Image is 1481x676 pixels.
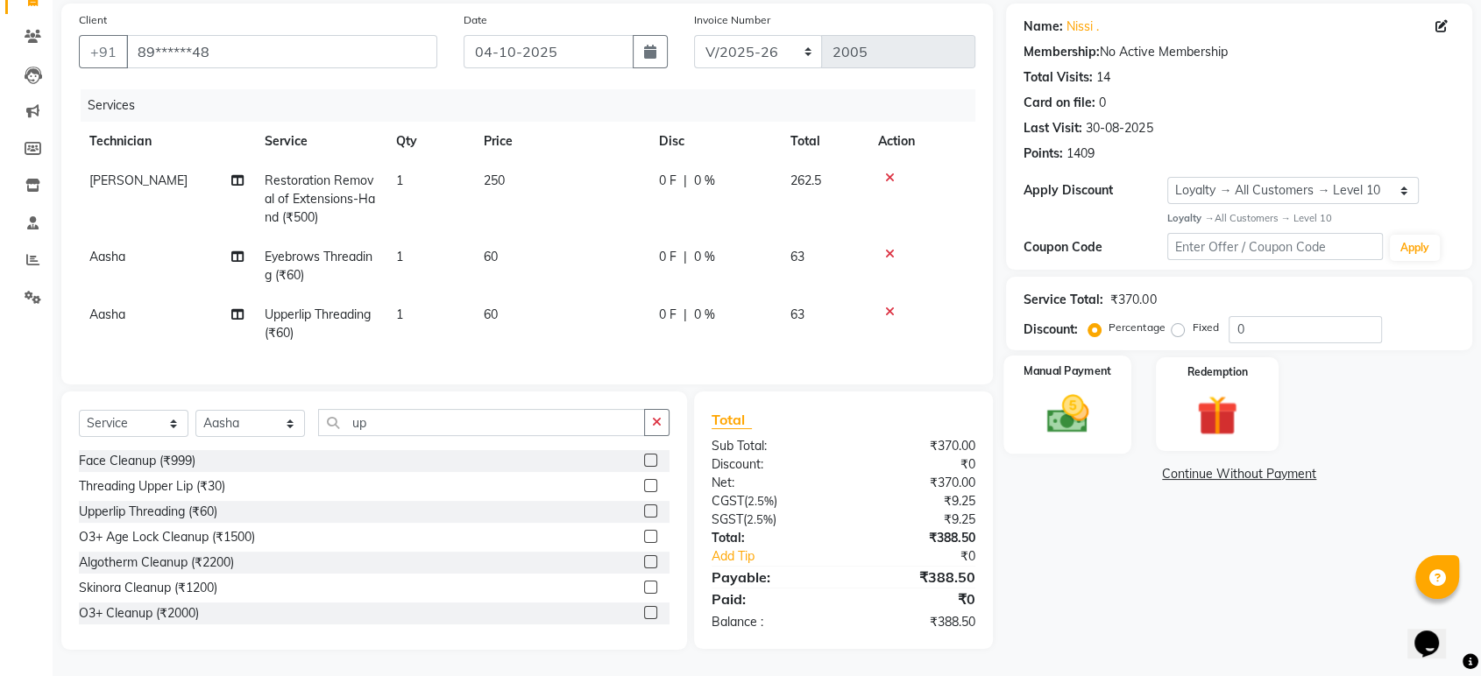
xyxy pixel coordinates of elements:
span: 60 [484,306,498,322]
th: Service [254,122,386,161]
div: Discount: [698,455,844,474]
span: 0 % [694,248,715,266]
div: 14 [1096,68,1110,87]
div: Total: [698,529,844,547]
div: No Active Membership [1024,43,1455,61]
div: ₹0 [868,547,989,566]
input: Enter Offer / Coupon Code [1167,233,1383,260]
div: ₹388.50 [844,529,989,547]
span: | [684,306,687,324]
a: Continue Without Payment [1010,465,1469,483]
div: ₹370.00 [1110,291,1156,309]
label: Manual Payment [1024,363,1112,379]
div: 1409 [1066,144,1095,163]
label: Client [79,12,107,28]
div: ₹370.00 [844,437,989,455]
span: Aasha [89,306,125,322]
span: | [684,248,687,266]
div: Sub Total: [698,437,844,455]
strong: Loyalty → [1167,212,1214,224]
span: 63 [790,306,804,322]
a: Nissi . [1066,18,1099,36]
div: Apply Discount [1024,181,1167,200]
div: Services [81,89,989,122]
div: Payable: [698,567,844,588]
div: Face Cleanup (₹999) [79,452,195,470]
th: Total [780,122,868,161]
th: Qty [386,122,473,161]
iframe: chat widget [1407,606,1463,658]
div: Discount: [1024,320,1078,339]
span: 0 % [694,172,715,190]
label: Invoice Number [694,12,770,28]
div: Threading Upper Lip (₹30) [79,477,225,496]
div: ₹9.25 [844,511,989,529]
span: CGST [712,493,744,509]
div: Points: [1024,144,1063,163]
span: 2.5% [748,494,774,508]
div: 0 [1099,94,1106,112]
div: ( ) [698,511,844,529]
span: 63 [790,249,804,264]
span: SGST [712,511,743,527]
img: _gift.svg [1184,391,1250,441]
span: | [684,172,687,190]
span: [PERSON_NAME] [89,173,188,188]
label: Percentage [1109,320,1165,335]
span: 60 [484,249,498,264]
div: ( ) [698,492,844,511]
span: 0 F [659,306,677,324]
div: Upperlip Threading (₹60) [79,503,217,521]
div: Last Visit: [1024,119,1082,137]
label: Fixed [1192,320,1218,335]
div: Card on file: [1024,94,1095,112]
span: Total [712,411,752,429]
span: 250 [484,173,505,188]
span: 1 [396,306,403,322]
span: 1 [396,249,403,264]
div: ₹388.50 [844,613,989,631]
div: ₹388.50 [844,567,989,588]
label: Redemption [1187,364,1247,380]
div: Coupon Code [1024,238,1167,257]
span: Aasha [89,249,125,264]
div: Skinora Cleanup (₹1200) [79,579,217,597]
div: Algotherm Cleanup (₹2200) [79,553,234,572]
th: Disc [648,122,780,161]
input: Search by Name/Mobile/Email/Code [126,35,437,68]
div: ₹9.25 [844,492,989,511]
th: Action [868,122,975,161]
span: 0 F [659,172,677,190]
div: All Customers → Level 10 [1167,211,1455,226]
span: Restoration Removal of Extensions-Hand (₹500) [265,173,375,225]
div: Paid: [698,588,844,609]
span: Eyebrows Threading (₹60) [265,249,372,283]
div: Balance : [698,613,844,631]
div: Service Total: [1024,291,1103,309]
div: 30-08-2025 [1086,119,1152,137]
div: ₹0 [844,588,989,609]
span: 262.5 [790,173,821,188]
div: O3+ Cleanup (₹2000) [79,604,199,623]
div: Membership: [1024,43,1100,61]
span: 2.5% [747,512,773,526]
div: Name: [1024,18,1063,36]
span: Upperlip Threading (₹60) [265,306,371,341]
div: O3+ Age Lock Cleanup (₹1500) [79,528,255,546]
button: +91 [79,35,128,68]
th: Price [473,122,648,161]
div: ₹370.00 [844,474,989,492]
div: ₹0 [844,455,989,474]
button: Apply [1390,235,1440,261]
span: 0 F [659,248,677,266]
a: Add Tip [698,547,868,566]
input: Search or Scan [318,409,645,436]
div: Net: [698,474,844,492]
th: Technician [79,122,254,161]
img: _cash.svg [1033,390,1102,439]
div: Total Visits: [1024,68,1093,87]
label: Date [464,12,487,28]
span: 1 [396,173,403,188]
span: 0 % [694,306,715,324]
